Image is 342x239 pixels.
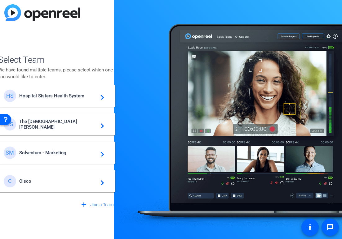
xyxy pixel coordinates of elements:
div: C [4,175,16,187]
mat-icon: accessibility [306,224,314,231]
mat-icon: add [80,201,88,209]
mat-icon: navigate_next [97,92,104,100]
span: Solventum - Marketing [19,150,97,156]
div: SM [4,147,16,159]
button: Join a Team [78,199,116,210]
span: Cisco [19,178,97,184]
mat-icon: navigate_next [97,149,104,156]
mat-icon: navigate_next [97,177,104,185]
span: Hospital Sisters Health System [19,93,97,99]
div: HS [4,90,16,102]
mat-icon: message [326,224,334,231]
mat-icon: navigate_next [97,121,104,128]
img: blue-gradient.svg [4,4,80,21]
span: Join a Team [90,202,113,208]
span: The [DEMOGRAPHIC_DATA][PERSON_NAME] [19,119,97,130]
